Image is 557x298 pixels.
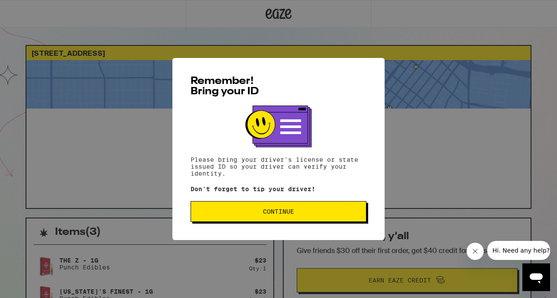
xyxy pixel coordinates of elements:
[191,76,259,97] span: Remember! Bring your ID
[191,156,366,177] p: Please bring your driver's license or state issued ID so your driver can verify your identity.
[466,243,484,260] iframe: Close message
[191,201,366,222] button: Continue
[487,241,550,260] iframe: Message from company
[191,186,366,192] p: Don't forget to tip your driver!
[263,208,294,215] span: Continue
[522,263,550,291] iframe: Button to launch messaging window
